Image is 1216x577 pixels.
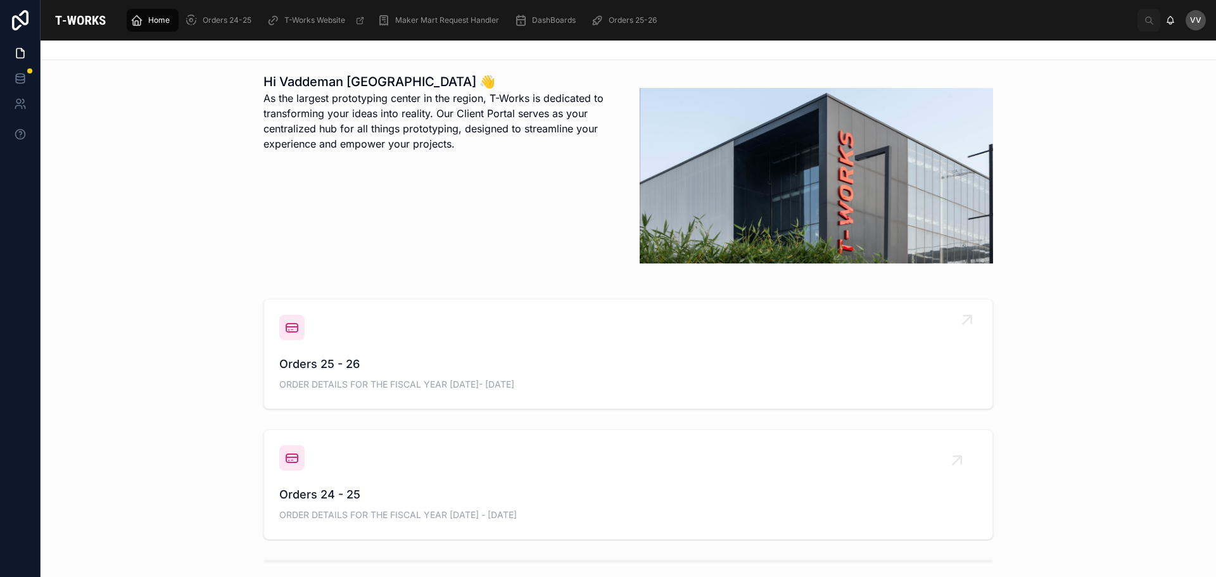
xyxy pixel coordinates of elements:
h1: Hi Vaddeman [GEOGRAPHIC_DATA] 👋 [263,73,617,91]
a: Orders 24 - 25ORDER DETAILS FOR THE FISCAL YEAR [DATE] - [DATE] [264,430,992,539]
span: Orders 25 - 26 [279,355,977,373]
span: VV [1190,15,1201,25]
a: Maker Mart Request Handler [374,9,508,32]
img: 20656-Tworks-build.png [640,88,993,263]
span: Home [148,15,170,25]
span: Maker Mart Request Handler [395,15,499,25]
span: Orders 25-26 [609,15,657,25]
a: Orders 25-26 [587,9,666,32]
span: DashBoards [532,15,576,25]
a: T-Works Website [263,9,371,32]
p: As the largest prototyping center in the region, T-Works is dedicated to transforming your ideas ... [263,91,617,151]
a: Orders 24-25 [181,9,260,32]
span: Orders 24 - 25 [279,486,977,504]
a: Home [127,9,179,32]
span: T-Works Website [284,15,345,25]
span: Orders 24-25 [203,15,251,25]
span: ORDER DETAILS FOR THE FISCAL YEAR [DATE]- [DATE] [279,378,977,391]
span: ORDER DETAILS FOR THE FISCAL YEAR [DATE] - [DATE] [279,509,977,521]
img: App logo [51,10,110,30]
a: DashBoards [510,9,585,32]
a: Orders 25 - 26ORDER DETAILS FOR THE FISCAL YEAR [DATE]- [DATE] [264,300,992,409]
div: scrollable content [120,6,1137,34]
